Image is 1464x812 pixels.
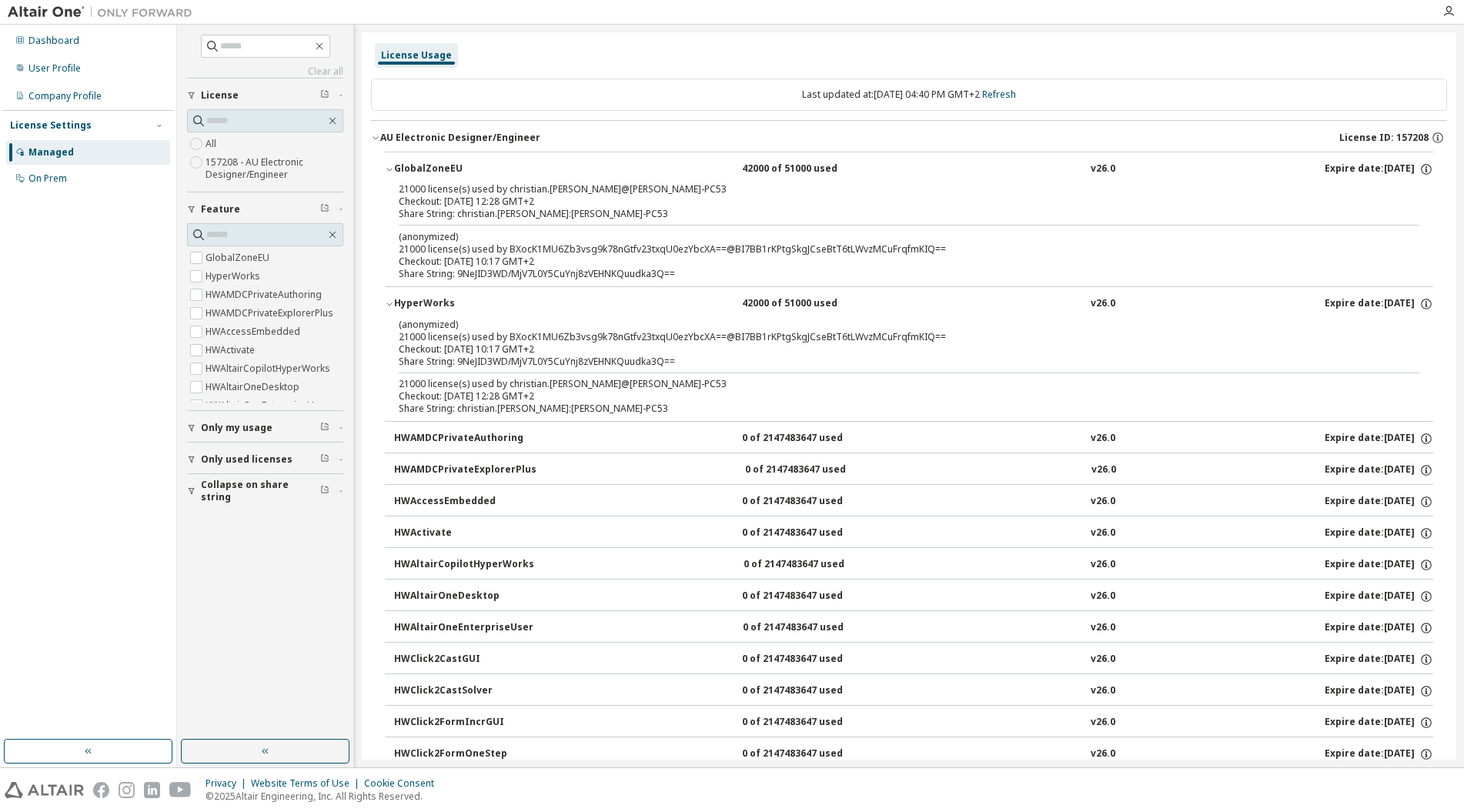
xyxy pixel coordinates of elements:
div: License Settings [10,119,92,132]
div: Expire date: [DATE] [1325,526,1433,540]
img: youtube.svg [169,782,192,798]
div: v26.0 [1091,495,1115,509]
div: 0 of 2147483647 used [745,463,884,477]
a: Refresh [982,88,1016,101]
button: Collapse on share string [187,474,343,508]
div: Expire date: [DATE] [1325,162,1433,176]
div: Checkout: [DATE] 12:28 GMT+2 [399,390,1382,403]
button: Feature [187,192,343,226]
label: HWAltairOneDesktop [206,378,302,396]
div: Expire date: [DATE] [1325,432,1433,446]
div: 0 of 2147483647 used [742,716,881,730]
button: Only my usage [187,411,343,445]
span: Clear filter [320,203,329,216]
div: Expire date: [DATE] [1325,684,1433,698]
div: Managed [28,146,74,159]
div: Expire date: [DATE] [1325,558,1433,572]
label: GlobalZoneEU [206,249,272,267]
div: 0 of 2147483647 used [742,747,881,761]
div: 0 of 2147483647 used [742,590,881,603]
label: HWAltairOneEnterpriseUser [206,396,332,415]
button: HWAccessEmbedded0 of 2147483647 usedv26.0Expire date:[DATE] [394,485,1433,519]
div: v26.0 [1091,432,1115,446]
div: GlobalZoneEU [394,162,533,176]
div: HWAltairOneDesktop [394,590,533,603]
div: 21000 license(s) used by christian.[PERSON_NAME]@[PERSON_NAME]-PC53 [399,378,1382,390]
label: HWAMDCPrivateExplorerPlus [206,304,336,322]
div: Expire date: [DATE] [1325,716,1433,730]
div: 0 of 2147483647 used [742,526,881,540]
img: instagram.svg [119,782,135,798]
div: 0 of 2147483647 used [742,495,881,509]
div: Share String: 9NeJID3WD/MjV7L0Y5CuYnj8zVEHNKQuudka3Q== [399,356,1382,368]
label: HWAMDCPrivateAuthoring [206,286,325,304]
button: GlobalZoneEU42000 of 51000 usedv26.0Expire date:[DATE] [385,152,1433,186]
img: altair_logo.svg [5,782,84,798]
div: Last updated at: [DATE] 04:40 PM GMT+2 [371,79,1447,111]
p: © 2025 Altair Engineering, Inc. All Rights Reserved. [206,790,443,803]
span: Clear filter [320,485,329,497]
label: HWActivate [206,341,258,359]
div: v26.0 [1091,558,1115,572]
div: HWAltairOneEnterpriseUser [394,621,533,635]
span: Collapse on share string [201,479,320,503]
div: Cookie Consent [364,777,443,790]
label: 157208 - AU Electronic Designer/Engineer [206,153,343,184]
div: v26.0 [1091,716,1115,730]
button: HWAMDCPrivateExplorerPlus0 of 2147483647 usedv26.0Expire date:[DATE] [394,453,1433,487]
div: Privacy [206,777,251,790]
div: Expire date: [DATE] [1325,653,1433,667]
span: Only my usage [201,422,272,434]
span: License ID: 157208 [1339,132,1429,144]
button: HWActivate0 of 2147483647 usedv26.0Expire date:[DATE] [394,516,1433,550]
div: Expire date: [DATE] [1325,590,1433,603]
label: HWAltairCopilotHyperWorks [206,359,333,378]
div: Share String: 9NeJID3WD/MjV7L0Y5CuYnj8zVEHNKQuudka3Q== [399,268,1382,280]
button: HWClick2FormOneStep0 of 2147483647 usedv26.0Expire date:[DATE] [394,737,1433,771]
div: Expire date: [DATE] [1325,297,1433,311]
img: Altair One [8,5,200,20]
div: HWClick2FormIncrGUI [394,716,533,730]
div: AU Electronic Designer/Engineer [380,132,540,144]
div: 0 of 2147483647 used [742,653,881,667]
span: Clear filter [320,422,329,434]
button: HWAltairOneDesktop0 of 2147483647 usedv26.0Expire date:[DATE] [394,580,1433,613]
div: HyperWorks [394,297,533,311]
button: HWClick2FormIncrGUI0 of 2147483647 usedv26.0Expire date:[DATE] [394,706,1433,740]
div: 21000 license(s) used by christian.[PERSON_NAME]@[PERSON_NAME]-PC53 [399,183,1382,195]
div: 21000 license(s) used by BXocK1MU6Zb3vsg9k78nGtfv23txqU0ezYbcXA==@BI7BB1rKPtgSkgJCseBtT6tLWvzMCuF... [399,230,1382,256]
div: Checkout: [DATE] 10:17 GMT+2 [399,343,1382,356]
div: Expire date: [DATE] [1325,463,1433,477]
div: v26.0 [1091,653,1115,667]
div: v26.0 [1091,621,1115,635]
p: (anonymized) [399,230,1382,243]
div: 0 of 2147483647 used [744,558,882,572]
span: Clear filter [320,453,329,466]
div: 42000 of 51000 used [742,162,881,176]
div: HWAMDCPrivateExplorerPlus [394,463,536,477]
div: HWClick2CastSolver [394,684,533,698]
div: 42000 of 51000 used [742,297,881,311]
div: Website Terms of Use [251,777,364,790]
div: v26.0 [1091,162,1115,176]
div: HWAccessEmbedded [394,495,533,509]
button: HWClick2CastSolver0 of 2147483647 usedv26.0Expire date:[DATE] [394,674,1433,708]
button: HWAMDCPrivateAuthoring0 of 2147483647 usedv26.0Expire date:[DATE] [394,422,1433,456]
button: Only used licenses [187,443,343,476]
label: HyperWorks [206,267,263,286]
div: HWAltairCopilotHyperWorks [394,558,534,572]
a: Clear all [187,65,343,78]
div: Share String: christian.[PERSON_NAME]:[PERSON_NAME]-PC53 [399,208,1382,220]
div: User Profile [28,62,81,75]
div: HWClick2FormOneStep [394,747,533,761]
button: License [187,79,343,112]
span: Only used licenses [201,453,292,466]
div: v26.0 [1091,684,1115,698]
span: Feature [201,203,240,216]
div: License Usage [381,49,452,62]
div: On Prem [28,172,67,185]
div: Company Profile [28,90,102,102]
div: HWActivate [394,526,533,540]
p: (anonymized) [399,318,1382,331]
span: License [201,89,239,102]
